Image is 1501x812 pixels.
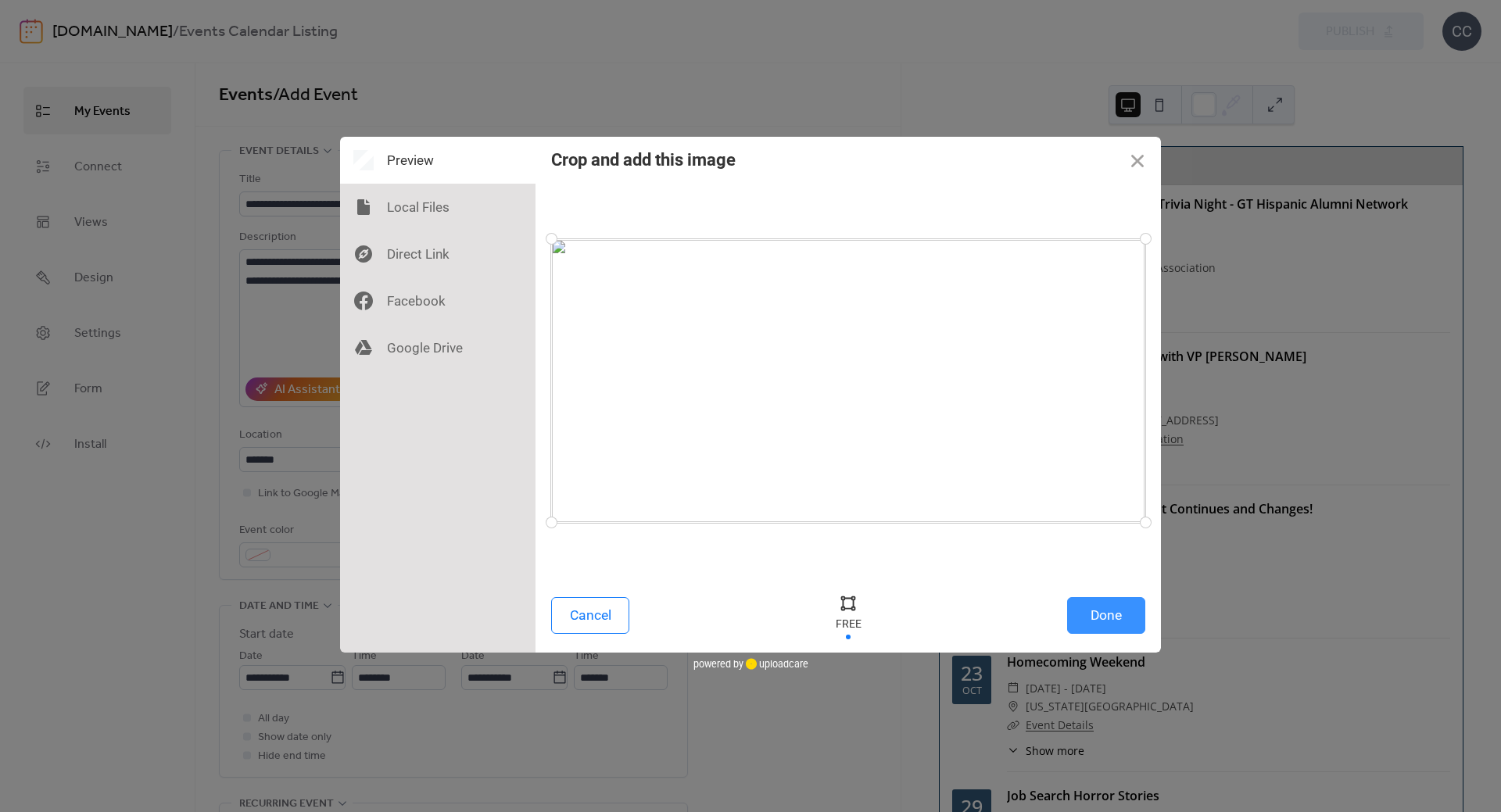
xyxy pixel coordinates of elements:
[1067,597,1145,634] button: Done
[743,658,808,670] a: uploadcare
[340,137,536,184] div: Preview
[340,277,536,324] div: Facebook
[340,231,536,277] div: Direct Link
[1114,137,1161,184] button: Close
[693,653,808,676] div: powered by
[340,324,536,371] div: Google Drive
[551,597,629,634] button: Cancel
[551,150,736,170] div: Crop and add this image
[340,184,536,231] div: Local Files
